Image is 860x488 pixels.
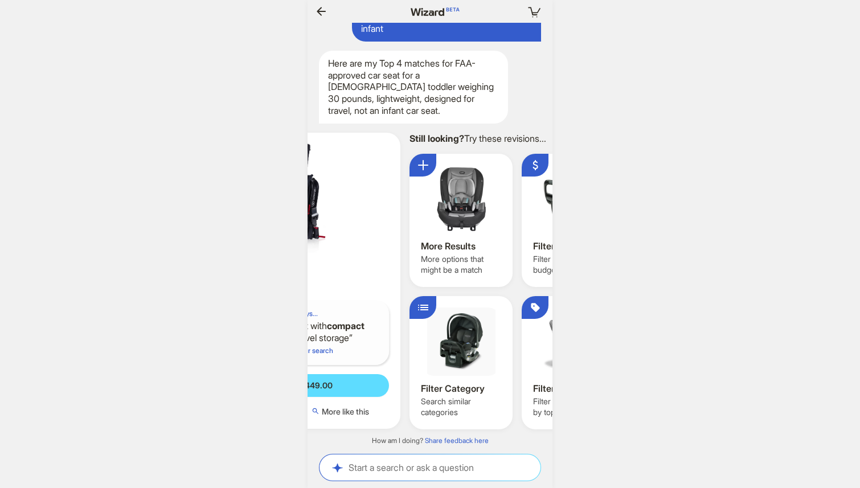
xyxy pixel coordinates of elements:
div: Search similar categories [421,396,503,417]
div: Filter CategoryFilter CategorySearch similar categories [409,296,513,429]
div: Filter Price [533,240,616,252]
div: Filter Brand [533,383,616,395]
div: Here are my Top 4 matches for FAA-approved car seat for a [DEMOGRAPHIC_DATA] toddler weighing 30 ... [319,51,508,124]
div: More options that might be a match [421,254,503,274]
strong: Still looking? [409,133,464,144]
div: Filter and search by top brands [533,396,616,417]
div: Filter BrandFilter BrandFilter and search by top brands [522,296,625,429]
div: More Results [421,240,503,252]
span: More like this [322,407,369,417]
div: these say infant carseats -- she is not an infant [352,4,541,42]
div: Try these revisions... [409,133,625,145]
div: How am I doing? [308,436,552,445]
div: Filter by popular budget limits [533,254,616,274]
div: Filter PriceFilter PriceFilter by popular budget limits [522,154,625,287]
div: Filter Category [421,383,503,395]
div: More ResultsMore ResultsMore options that might be a match [409,154,513,287]
a: Share feedback here [425,436,489,445]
